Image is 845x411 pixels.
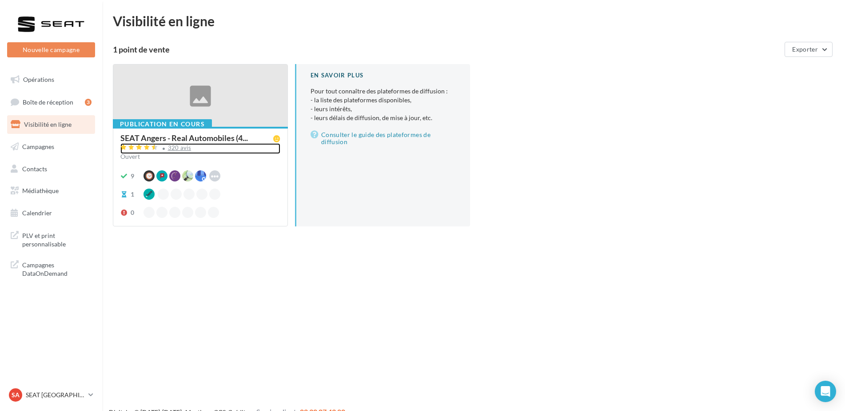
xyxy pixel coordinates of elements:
a: Boîte de réception3 [5,93,97,112]
a: Contacts [5,160,97,178]
li: - leurs délais de diffusion, de mise à jour, etc. [311,113,456,122]
span: Opérations [23,76,54,83]
button: Exporter [785,42,833,57]
span: Campagnes DataOnDemand [22,259,92,278]
a: Médiathèque [5,181,97,200]
div: 0 [131,208,134,217]
div: 3 [85,99,92,106]
div: Visibilité en ligne [113,14,834,28]
a: Consulter le guide des plateformes de diffusion [311,129,456,147]
span: PLV et print personnalisable [22,230,92,249]
span: SEAT Angers - Real Automobiles (4... [120,134,248,142]
a: Visibilité en ligne [5,115,97,134]
div: 1 point de vente [113,45,781,53]
p: Pour tout connaître des plateformes de diffusion : [311,87,456,122]
a: SA SEAT [GEOGRAPHIC_DATA] [7,387,95,403]
a: Campagnes DataOnDemand [5,255,97,282]
a: 320 avis [120,143,280,154]
li: - la liste des plateformes disponibles, [311,96,456,105]
div: 1 [131,190,134,199]
div: Open Intercom Messenger [815,381,836,402]
div: En savoir plus [311,71,456,80]
div: 9 [131,172,134,181]
span: Contacts [22,165,47,172]
span: Exporter [792,45,818,53]
span: Visibilité en ligne [24,121,72,128]
span: Ouvert [120,153,140,160]
span: Calendrier [22,209,52,217]
a: Campagnes [5,137,97,156]
span: Campagnes [22,143,54,150]
button: Nouvelle campagne [7,42,95,57]
li: - leurs intérêts, [311,105,456,113]
span: Médiathèque [22,187,59,194]
p: SEAT [GEOGRAPHIC_DATA] [26,391,85,399]
div: Publication en cours [113,119,212,129]
div: 320 avis [168,145,191,151]
a: Calendrier [5,204,97,222]
span: SA [12,391,20,399]
a: PLV et print personnalisable [5,226,97,252]
span: Boîte de réception [23,98,73,105]
a: Opérations [5,70,97,89]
